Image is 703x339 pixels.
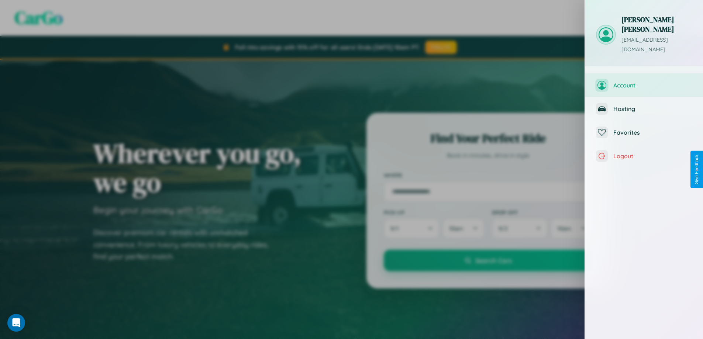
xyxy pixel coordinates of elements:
button: Favorites [585,121,703,144]
h3: [PERSON_NAME] [PERSON_NAME] [621,15,692,34]
span: Logout [613,152,692,160]
button: Hosting [585,97,703,121]
div: Give Feedback [694,155,699,184]
span: Account [613,82,692,89]
button: Logout [585,144,703,168]
span: Hosting [613,105,692,113]
p: [EMAIL_ADDRESS][DOMAIN_NAME] [621,35,692,55]
button: Account [585,73,703,97]
span: Favorites [613,129,692,136]
div: Open Intercom Messenger [7,314,25,332]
